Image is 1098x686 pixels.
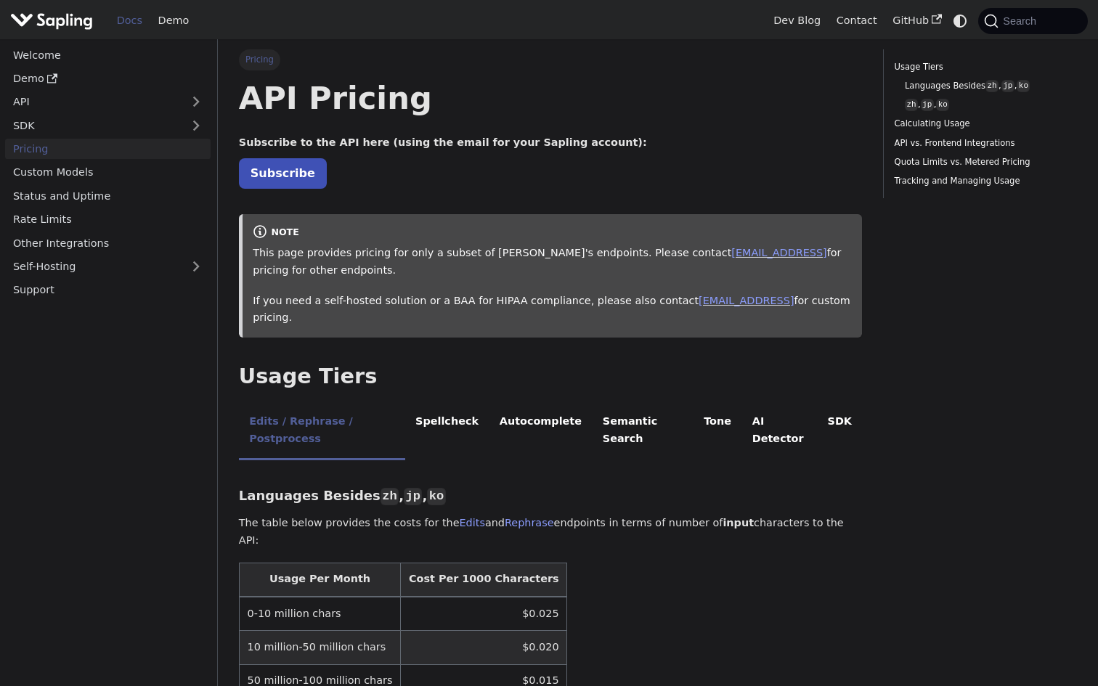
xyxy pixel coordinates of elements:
a: GitHub [884,9,949,32]
a: Languages Besideszh,jp,ko [905,79,1067,93]
a: Subscribe [239,158,327,188]
code: zh [905,99,918,111]
li: SDK [817,403,862,460]
a: Pricing [5,139,211,160]
h2: Usage Tiers [239,364,863,390]
img: Sapling.ai [10,10,93,31]
h3: Languages Besides , , [239,488,863,505]
code: jp [921,99,934,111]
li: Edits / Rephrase / Postprocess [239,403,405,460]
strong: Subscribe to the API here (using the email for your Sapling account): [239,136,647,148]
a: Sapling.aiSapling.ai [10,10,98,31]
p: If you need a self-hosted solution or a BAA for HIPAA compliance, please also contact for custom ... [253,293,852,327]
p: The table below provides the costs for the and endpoints in terms of number of characters to the ... [239,515,863,550]
th: Usage Per Month [239,563,400,597]
a: [EMAIL_ADDRESS] [699,295,794,306]
a: Tracking and Managing Usage [895,174,1072,188]
li: Semantic Search [592,403,693,460]
a: Demo [150,9,197,32]
li: Spellcheck [405,403,489,460]
td: 0-10 million chars [239,597,400,631]
h1: API Pricing [239,78,863,118]
li: Tone [694,403,742,460]
a: SDK [5,115,182,136]
a: Support [5,279,211,301]
a: Calculating Usage [895,117,1072,131]
a: Status and Uptime [5,185,211,206]
button: Search (Command+K) [978,8,1087,34]
th: Cost Per 1000 Characters [401,563,567,597]
button: Expand sidebar category 'SDK' [182,115,211,136]
a: Self-Hosting [5,256,211,277]
button: Switch between dark and light mode (currently system mode) [950,10,971,31]
code: jp [1001,80,1014,92]
a: Other Integrations [5,232,211,253]
a: API [5,91,182,113]
a: Quota Limits vs. Metered Pricing [895,155,1072,169]
a: Usage Tiers [895,60,1072,74]
a: Demo [5,68,211,89]
p: This page provides pricing for only a subset of [PERSON_NAME]'s endpoints. Please contact for pri... [253,245,852,279]
strong: input [723,517,754,528]
code: zh [985,80,999,92]
code: jp [404,488,422,505]
code: ko [1017,80,1030,92]
li: Autocomplete [489,403,592,460]
a: API vs. Frontend Integrations [895,136,1072,150]
code: zh [381,488,399,505]
a: [EMAIL_ADDRESS] [731,247,826,258]
td: $0.020 [401,631,567,664]
code: ko [427,488,445,505]
a: Rate Limits [5,209,211,230]
td: $0.025 [401,597,567,631]
a: Docs [109,9,150,32]
a: Rephrase [505,517,554,528]
a: Dev Blog [765,9,828,32]
code: ko [936,99,949,111]
a: zh,jp,ko [905,98,1067,112]
li: AI Detector [741,403,817,460]
button: Expand sidebar category 'API' [182,91,211,113]
span: Pricing [239,49,280,70]
span: Search [999,15,1045,27]
a: Welcome [5,44,211,65]
a: Edits [460,517,485,528]
a: Contact [829,9,885,32]
div: note [253,224,852,242]
nav: Breadcrumbs [239,49,863,70]
td: 10 million-50 million chars [239,631,400,664]
a: Custom Models [5,162,211,183]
